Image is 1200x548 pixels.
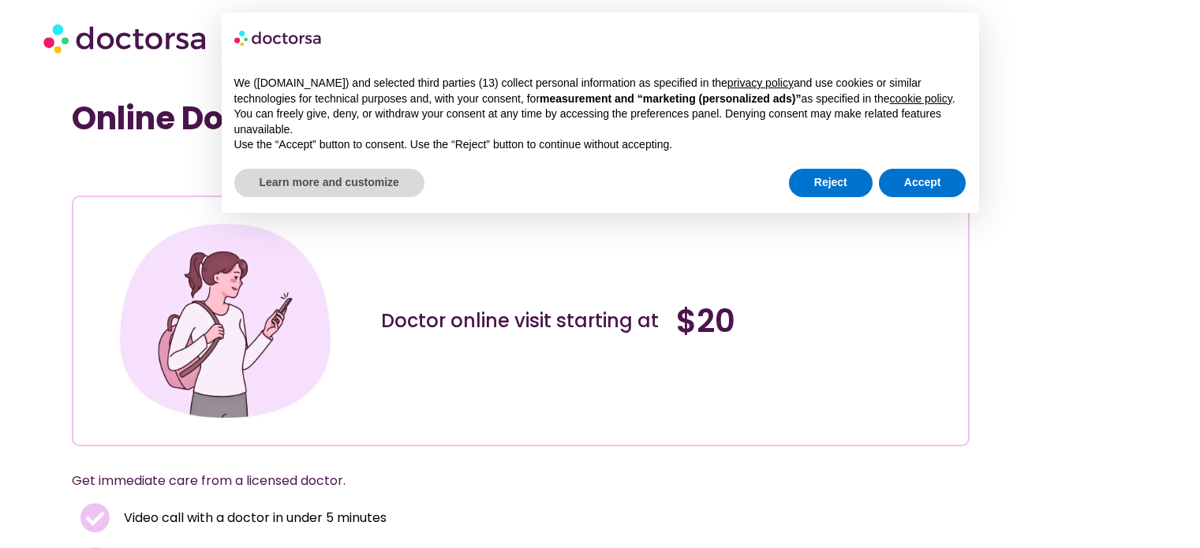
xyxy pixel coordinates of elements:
button: Reject [789,169,873,197]
p: Get immediate care from a licensed doctor. [72,470,932,492]
h1: Online Doctor Price List [72,99,970,137]
span: Video call with a doctor in under 5 minutes [120,507,387,529]
iframe: Customer reviews powered by Trustpilot [80,161,316,180]
a: cookie policy [890,92,952,105]
a: privacy policy [727,76,794,89]
p: We ([DOMAIN_NAME]) and selected third parties (13) collect personal information as specified in t... [234,76,966,106]
img: Illustration depicting a young woman in a casual outfit, engaged with her smartphone. She has a p... [114,209,338,433]
p: Use the “Accept” button to consent. Use the “Reject” button to continue without accepting. [234,137,966,153]
img: logo [234,25,323,50]
div: Doctor online visit starting at [381,308,661,334]
button: Accept [879,169,966,197]
strong: measurement and “marketing (personalized ads)” [540,92,801,105]
p: You can freely give, deny, or withdraw your consent at any time by accessing the preferences pane... [234,106,966,137]
h4: $20 [676,302,956,340]
button: Learn more and customize [234,169,424,197]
